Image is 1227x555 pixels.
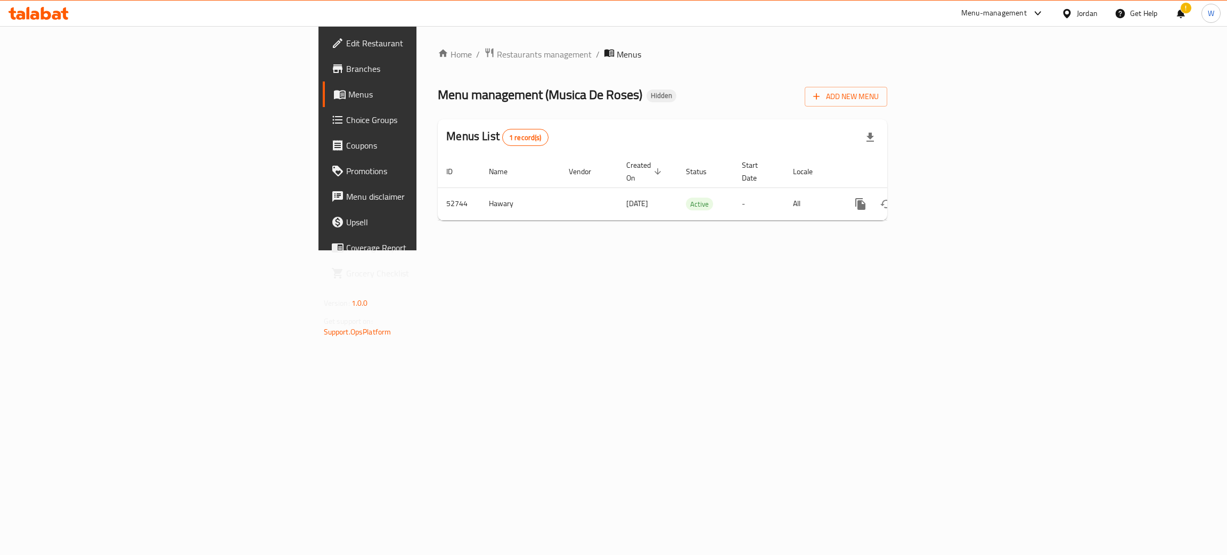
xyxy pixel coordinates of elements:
span: Upsell [346,216,515,228]
span: Locale [793,165,827,178]
span: Coupons [346,139,515,152]
span: Edit Restaurant [346,37,515,50]
span: Hidden [647,91,676,100]
a: Coupons [323,133,523,158]
span: Restaurants management [497,48,592,61]
span: Branches [346,62,515,75]
a: Menus [323,81,523,107]
table: enhanced table [438,156,959,221]
span: Created On [626,159,665,184]
a: Choice Groups [323,107,523,133]
nav: breadcrumb [438,47,887,61]
div: Menu-management [961,7,1027,20]
span: Menu management ( Musica De Roses ) [438,83,642,107]
span: Active [686,198,713,210]
td: - [733,187,784,220]
a: Promotions [323,158,523,184]
span: Menu disclaimer [346,190,515,203]
span: 1.0.0 [351,296,368,310]
a: Grocery Checklist [323,260,523,286]
span: W [1208,7,1214,19]
span: Grocery Checklist [346,267,515,280]
a: Coverage Report [323,235,523,260]
th: Actions [839,156,959,188]
button: more [848,191,873,217]
div: Export file [857,125,883,150]
span: Add New Menu [813,90,879,103]
a: Menu disclaimer [323,184,523,209]
span: Menus [617,48,641,61]
div: Jordan [1077,7,1098,19]
a: Upsell [323,209,523,235]
button: Add New Menu [805,87,887,107]
div: Total records count [502,129,549,146]
a: Restaurants management [484,47,592,61]
span: Promotions [346,165,515,177]
td: All [784,187,839,220]
span: Version: [324,296,350,310]
span: Start Date [742,159,772,184]
a: Support.OpsPlatform [324,325,391,339]
a: Edit Restaurant [323,30,523,56]
span: Get support on: [324,314,373,328]
h2: Menus List [446,128,548,146]
li: / [596,48,600,61]
span: Vendor [569,165,605,178]
span: Status [686,165,721,178]
span: [DATE] [626,197,648,210]
span: Coverage Report [346,241,515,254]
span: Name [489,165,521,178]
button: Change Status [873,191,899,217]
span: 1 record(s) [503,133,548,143]
span: Choice Groups [346,113,515,126]
a: Branches [323,56,523,81]
div: Hidden [647,89,676,102]
span: ID [446,165,467,178]
span: Menus [348,88,515,101]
